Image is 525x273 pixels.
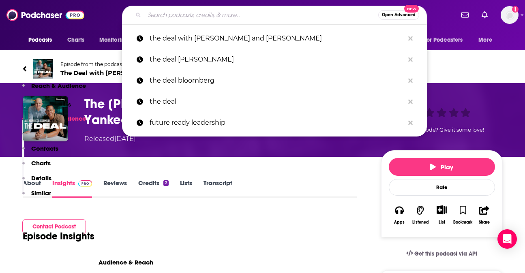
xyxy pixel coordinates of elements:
div: List [439,220,445,225]
p: the deal alex rodriguez [150,49,404,70]
div: Bookmark [453,220,472,225]
div: Search podcasts, credits, & more... [122,6,427,24]
button: open menu [94,32,139,48]
img: User Profile [501,6,519,24]
a: Get this podcast via API [400,244,484,264]
span: Logged in as aridings [501,6,519,24]
span: Good episode? Give it some love! [400,127,484,133]
span: More [478,34,492,46]
button: Bookmark [452,200,474,230]
button: Details [22,174,51,189]
p: the deal with jason kelly and alex rodriguez [150,28,404,49]
a: the deal [122,91,427,112]
img: Podchaser - Follow, Share and Rate Podcasts [6,7,84,23]
a: Credits2 [138,179,168,198]
span: Monitoring [99,34,128,46]
a: The Deal with Alex Rodriguez and Jason KellyEpisode from the podcastThe Deal with [PERSON_NAME] a... [23,59,503,79]
p: Details [31,174,51,182]
div: Released [DATE] [84,134,136,144]
svg: Add a profile image [512,6,519,13]
div: 2 [163,180,168,186]
a: the deal [PERSON_NAME] [122,49,427,70]
span: Open Advanced [382,13,416,17]
h3: Audience & Reach [99,258,153,266]
img: The Goldman Alum Who Reimagined the Yankees and AC Milan [23,96,68,141]
span: Episode from the podcast [60,61,246,67]
button: Apps [389,200,410,230]
a: Show notifications dropdown [478,8,491,22]
span: Play [430,163,453,171]
span: Get this podcast via API [414,250,477,257]
button: open menu [473,32,502,48]
div: Listened [412,220,429,225]
button: Open AdvancedNew [378,10,419,20]
a: Lists [180,179,192,198]
span: For Podcasters [424,34,463,46]
span: Podcasts [28,34,52,46]
a: the deal with [PERSON_NAME] and [PERSON_NAME] [122,28,427,49]
button: Play [389,158,495,176]
img: The Deal with Alex Rodriguez and Jason Kelly [33,59,53,79]
div: Rate [389,179,495,196]
div: Apps [394,220,405,225]
p: the deal [150,91,404,112]
button: open menu [23,32,63,48]
button: Show More Button [433,205,450,214]
div: Show More ButtonList [431,200,452,230]
button: Share [474,200,495,230]
div: Share [479,220,490,225]
button: Show profile menu [501,6,519,24]
a: Show notifications dropdown [458,8,472,22]
button: Contact Podcast [22,219,86,234]
a: future ready leadership [122,112,427,133]
input: Search podcasts, credits, & more... [144,9,378,21]
p: future ready leadership [150,112,404,133]
p: the deal bloomberg [150,70,404,91]
p: Similar [31,189,51,197]
div: Open Intercom Messenger [497,229,517,249]
a: Charts [62,32,90,48]
button: open menu [419,32,475,48]
button: Similar [22,189,51,204]
span: New [404,5,419,13]
span: The Deal with [PERSON_NAME] and [PERSON_NAME] [60,69,246,77]
span: Charts [67,34,85,46]
h1: Episode Insights [23,230,94,242]
a: the deal bloomberg [122,70,427,91]
a: Reviews [103,179,127,198]
button: Listened [410,200,431,230]
a: Transcript [204,179,232,198]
